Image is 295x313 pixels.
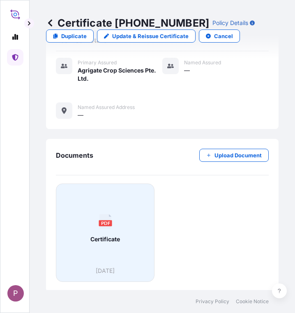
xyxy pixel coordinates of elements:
[78,59,117,66] span: Primary assured
[78,111,83,119] span: —
[212,19,248,27] p: Policy Details
[199,29,240,43] button: Cancel
[46,16,209,29] p: Certificate [PHONE_NUMBER]
[78,66,162,83] span: Agrigate Crop Sciences Pte. Ltd.
[97,29,196,43] a: Update & Reissue Certificate
[184,59,221,66] span: Named Assured
[101,220,110,225] text: PDF
[196,298,229,305] a: Privacy Policy
[236,298,269,305] a: Cookie Notice
[90,235,120,243] span: Certificate
[96,267,115,275] span: [DATE]
[13,289,18,297] span: P
[214,151,262,159] p: Upload Document
[61,32,87,40] p: Duplicate
[56,151,93,159] span: Documents
[199,149,269,162] button: Upload Document
[56,184,154,282] a: PDFCertificate[DATE]
[46,29,94,43] a: Duplicate
[78,104,135,111] span: Named Assured Address
[184,66,190,75] span: —
[112,32,189,40] p: Update & Reissue Certificate
[214,32,233,40] p: Cancel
